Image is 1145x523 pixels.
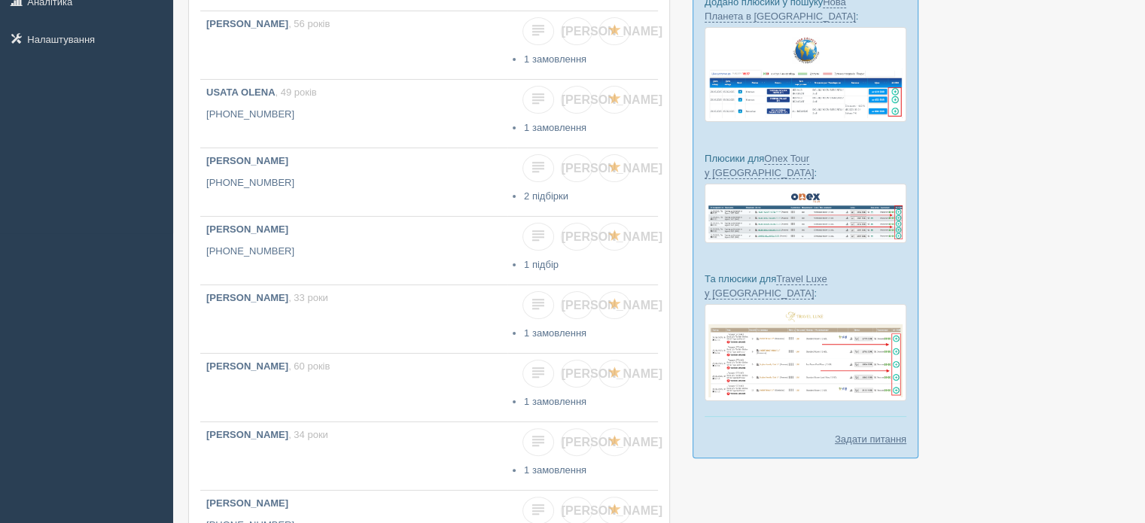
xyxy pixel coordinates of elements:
a: 1 замовлення [524,53,586,65]
a: 1 замовлення [524,396,586,407]
a: Onex Tour у [GEOGRAPHIC_DATA] [705,153,814,179]
span: [PERSON_NAME] [562,25,662,38]
a: [PERSON_NAME] [561,291,592,319]
span: [PERSON_NAME] [562,230,662,243]
a: [PERSON_NAME] [PHONE_NUMBER] [200,148,507,216]
a: [PERSON_NAME] [561,428,592,456]
span: [PERSON_NAME] [562,367,662,380]
b: [PERSON_NAME] [206,155,288,166]
span: [PERSON_NAME] [562,299,662,312]
a: [PERSON_NAME] [561,360,592,388]
a: Задати питання [835,432,906,446]
p: [PHONE_NUMBER] [206,176,501,190]
b: [PERSON_NAME] [206,497,288,509]
a: 1 підбір [524,259,559,270]
a: 1 замовлення [524,122,586,133]
p: Плюсики для : [705,151,906,180]
b: USATA OLENA [206,87,275,98]
a: [PERSON_NAME], 56 років [200,11,507,79]
span: [PERSON_NAME] [562,436,662,449]
span: , 56 років [288,18,330,29]
span: , 60 років [288,360,330,372]
a: USATA OLENA, 49 років [PHONE_NUMBER] [200,80,507,147]
p: [PHONE_NUMBER] [206,245,501,259]
p: Та плюсики для : [705,272,906,300]
b: [PERSON_NAME] [206,429,288,440]
p: [PHONE_NUMBER] [206,108,501,122]
a: [PERSON_NAME] [PHONE_NUMBER] [200,217,507,284]
img: new-planet-%D0%BF%D1%96%D0%B4%D0%B1%D1%96%D1%80%D0%BA%D0%B0-%D1%81%D1%80%D0%BC-%D0%B4%D0%BB%D1%8F... [705,27,906,122]
a: [PERSON_NAME], 34 роки [200,422,507,490]
span: , 34 роки [288,429,328,440]
a: 1 замовлення [524,464,586,476]
span: [PERSON_NAME] [562,504,662,517]
span: , 33 роки [288,292,328,303]
a: [PERSON_NAME] [561,154,592,182]
img: travel-luxe-%D0%BF%D0%BE%D0%B4%D0%B1%D0%BE%D1%80%D0%BA%D0%B0-%D1%81%D1%80%D0%BC-%D0%B4%D0%BB%D1%8... [705,304,906,401]
b: [PERSON_NAME] [206,360,288,372]
a: 1 замовлення [524,327,586,339]
span: [PERSON_NAME] [562,93,662,106]
b: [PERSON_NAME] [206,18,288,29]
a: [PERSON_NAME], 60 років [200,354,507,421]
a: [PERSON_NAME] [561,17,592,45]
img: onex-tour-proposal-crm-for-travel-agency.png [705,184,906,243]
b: [PERSON_NAME] [206,223,288,235]
a: Travel Luxe у [GEOGRAPHIC_DATA] [705,273,827,300]
a: [PERSON_NAME], 33 роки [200,285,507,353]
a: 2 підбірки [524,190,568,202]
b: [PERSON_NAME] [206,292,288,303]
a: [PERSON_NAME] [561,86,592,114]
span: [PERSON_NAME] [562,162,662,175]
span: , 49 років [275,87,316,98]
a: [PERSON_NAME] [561,223,592,251]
